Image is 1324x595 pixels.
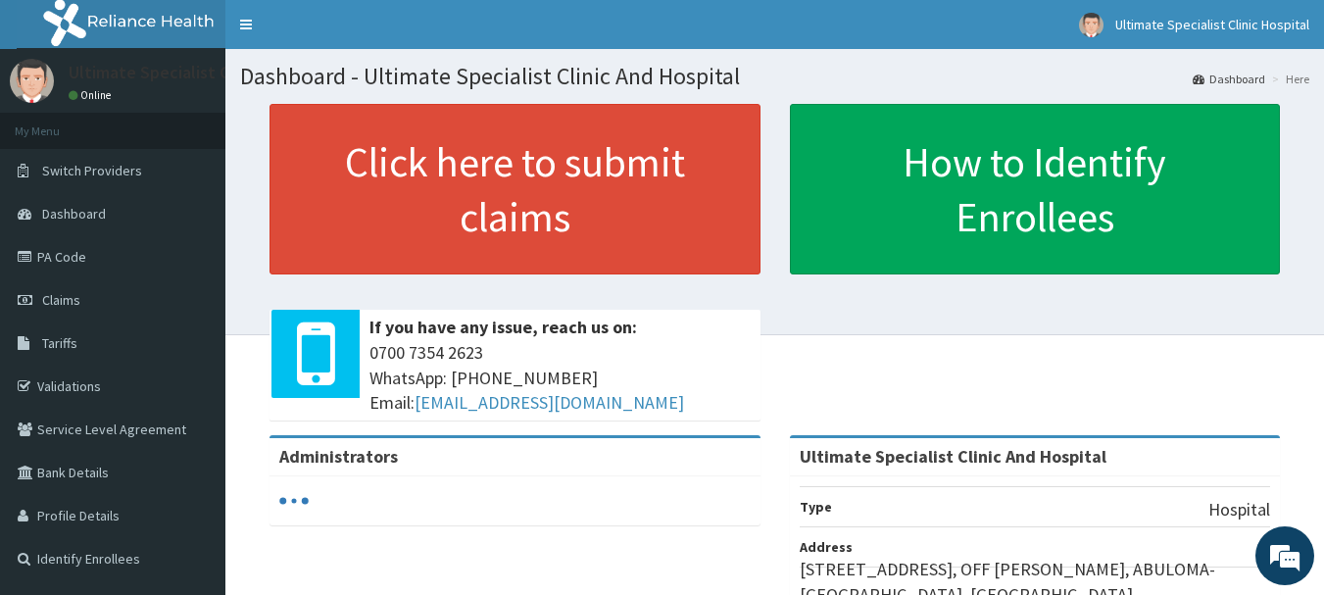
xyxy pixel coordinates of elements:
[369,340,751,416] span: 0700 7354 2623 WhatsApp: [PHONE_NUMBER] Email:
[369,316,637,338] b: If you have any issue, reach us on:
[69,64,329,81] p: Ultimate Specialist Clinic Hospital
[279,486,309,516] svg: audio-loading
[1193,71,1265,87] a: Dashboard
[270,104,760,274] a: Click here to submit claims
[800,498,832,516] b: Type
[42,334,77,352] span: Tariffs
[42,205,106,223] span: Dashboard
[800,538,853,556] b: Address
[1267,71,1309,87] li: Here
[800,445,1106,468] strong: Ultimate Specialist Clinic And Hospital
[279,445,398,468] b: Administrators
[42,291,80,309] span: Claims
[1115,16,1309,33] span: Ultimate Specialist Clinic Hospital
[69,88,116,102] a: Online
[240,64,1309,89] h1: Dashboard - Ultimate Specialist Clinic And Hospital
[415,391,684,414] a: [EMAIL_ADDRESS][DOMAIN_NAME]
[1079,13,1103,37] img: User Image
[10,59,54,103] img: User Image
[1208,497,1270,522] p: Hospital
[790,104,1281,274] a: How to Identify Enrollees
[42,162,142,179] span: Switch Providers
